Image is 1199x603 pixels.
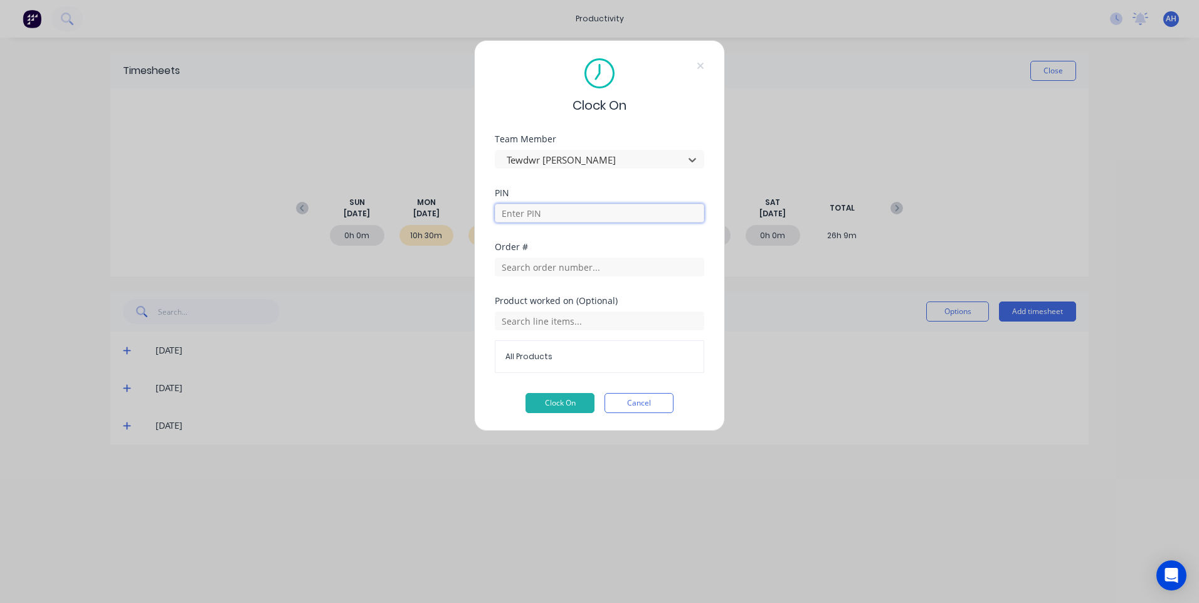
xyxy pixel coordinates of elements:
input: Search line items... [495,312,704,330]
div: Open Intercom Messenger [1156,560,1186,590]
div: Order # [495,243,704,251]
button: Clock On [526,393,594,413]
div: Product worked on (Optional) [495,296,704,305]
input: Enter PIN [495,204,704,223]
div: Team Member [495,135,704,144]
div: PIN [495,189,704,197]
span: All Products [505,351,694,362]
button: Cancel [605,393,673,413]
input: Search order number... [495,258,704,276]
span: Clock On [573,96,626,115]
